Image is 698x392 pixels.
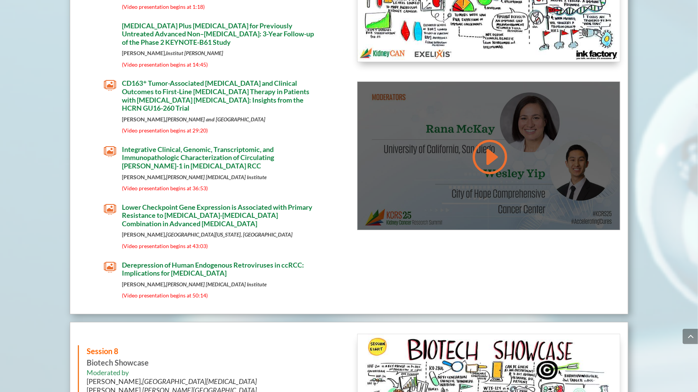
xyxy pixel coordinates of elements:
strong: Biotech Showcase [87,346,149,367]
span: Derepression of Human Endogenous Retroviruses in ccRCC: Implications for [MEDICAL_DATA] [122,261,304,278]
em: Institut [166,50,183,56]
span:  [104,79,116,91]
em: [GEOGRAPHIC_DATA][US_STATE], [GEOGRAPHIC_DATA] [166,231,292,238]
span: Lower Checkpoint Gene Expression is Associated with Primary Resistance to [MEDICAL_DATA]-[MEDICAL... [122,203,312,228]
em: [PERSON_NAME] and [GEOGRAPHIC_DATA] [166,116,265,122]
em: [PERSON_NAME] [MEDICAL_DATA] Institute [166,281,267,287]
span: [MEDICAL_DATA] Plus [MEDICAL_DATA] for Previously Untreated Advanced Non–[MEDICAL_DATA]: 3-Year F... [122,21,314,46]
span: Session 8 [87,346,118,356]
em: [PERSON_NAME] [184,50,223,56]
span: (Video presentation begins at 50:14) [122,292,208,299]
span:  [104,145,116,158]
span: (Video presentation begins at 36:53) [122,185,208,191]
span:  [104,22,116,34]
span: (Video presentation begins at 14:45) [122,61,208,68]
strong: [PERSON_NAME], [122,50,223,56]
i: [GEOGRAPHIC_DATA][MEDICAL_DATA] [142,377,257,385]
span: (Video presentation begins at 29:20) [122,127,208,134]
strong: [PERSON_NAME], [122,174,267,180]
span:  [104,261,116,273]
strong: [PERSON_NAME], [122,231,292,238]
span: CD163⁺ Tumor-Associated [MEDICAL_DATA] and Clinical Outcomes to First-Line [MEDICAL_DATA] Therapy... [122,79,309,112]
strong: [PERSON_NAME], [122,281,267,287]
span: (Video presentation begins at 43:03) [122,243,208,249]
span:  [104,203,116,216]
em: [PERSON_NAME] [MEDICAL_DATA] Institute [166,174,267,180]
span: (Video presentation begins at 1:18) [122,3,205,10]
span: Integrative Clinical, Genomic, Transcriptomic, and Immunopathologic Characterization of Circulati... [122,145,274,170]
strong: [PERSON_NAME], [122,116,265,122]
